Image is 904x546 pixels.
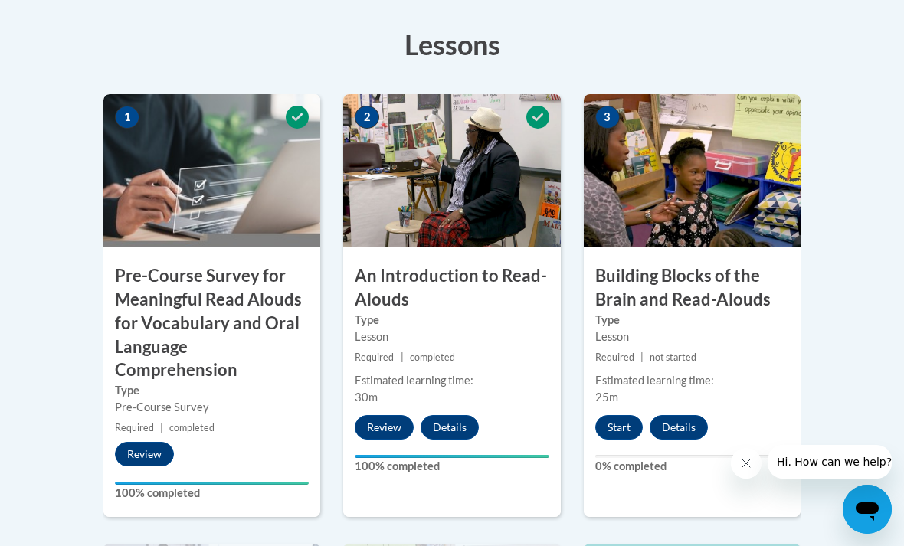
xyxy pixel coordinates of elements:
button: Details [650,415,708,440]
div: Your progress [355,455,549,458]
label: Type [355,312,549,329]
h3: Lessons [103,25,801,64]
span: 30m [355,391,378,404]
div: Lesson [355,329,549,345]
label: 100% completed [355,458,549,475]
label: Type [115,382,309,399]
h3: Building Blocks of the Brain and Read-Alouds [584,264,801,312]
span: 25m [595,391,618,404]
span: | [401,351,404,363]
label: 0% completed [595,458,789,475]
button: Review [115,442,174,466]
img: Course Image [584,94,801,247]
div: Pre-Course Survey [115,399,309,416]
span: Required [115,422,154,433]
button: Start [595,415,643,440]
iframe: Message from company [768,445,892,479]
img: Course Image [103,94,320,247]
span: | [640,351,644,363]
span: Required [355,351,394,363]
label: Type [595,312,789,329]
button: Details [421,415,479,440]
h3: An Introduction to Read-Alouds [343,264,560,312]
label: 100% completed [115,485,309,502]
span: 3 [595,106,620,129]
div: Your progress [115,482,309,485]
span: | [160,422,163,433]
button: Review [355,415,414,440]
span: Required [595,351,634,363]
div: Estimated learning time: [595,372,789,389]
h3: Pre-Course Survey for Meaningful Read Alouds for Vocabulary and Oral Language Comprehension [103,264,320,382]
span: not started [650,351,696,363]
img: Course Image [343,94,560,247]
div: Estimated learning time: [355,372,549,389]
iframe: Button to launch messaging window [843,485,892,534]
span: completed [410,351,455,363]
div: Lesson [595,329,789,345]
iframe: Close message [731,448,762,479]
span: 1 [115,106,139,129]
span: 2 [355,106,379,129]
span: completed [169,422,215,433]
